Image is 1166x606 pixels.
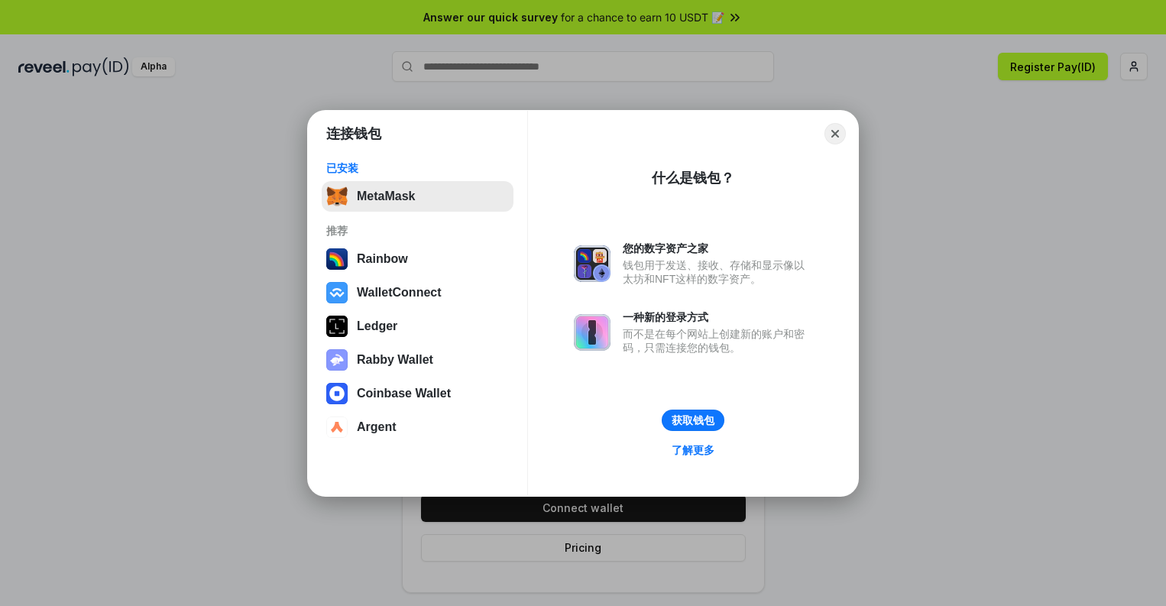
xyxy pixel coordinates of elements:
div: Rabby Wallet [357,353,433,367]
div: 获取钱包 [672,413,714,427]
img: svg+xml,%3Csvg%20xmlns%3D%22http%3A%2F%2Fwww.w3.org%2F2000%2Fsvg%22%20width%3D%2228%22%20height%3... [326,316,348,337]
div: Coinbase Wallet [357,387,451,400]
div: 了解更多 [672,443,714,457]
img: svg+xml,%3Csvg%20width%3D%2228%22%20height%3D%2228%22%20viewBox%3D%220%200%2028%2028%22%20fill%3D... [326,416,348,438]
button: Argent [322,412,513,442]
button: Coinbase Wallet [322,378,513,409]
img: svg+xml,%3Csvg%20xmlns%3D%22http%3A%2F%2Fwww.w3.org%2F2000%2Fsvg%22%20fill%3D%22none%22%20viewBox... [326,349,348,371]
div: 一种新的登录方式 [623,310,812,324]
button: Close [824,123,846,144]
button: Ledger [322,311,513,342]
div: Ledger [357,319,397,333]
a: 了解更多 [662,440,724,460]
img: svg+xml,%3Csvg%20xmlns%3D%22http%3A%2F%2Fwww.w3.org%2F2000%2Fsvg%22%20fill%3D%22none%22%20viewBox... [574,245,611,282]
button: MetaMask [322,181,513,212]
button: WalletConnect [322,277,513,308]
img: svg+xml,%3Csvg%20width%3D%22120%22%20height%3D%22120%22%20viewBox%3D%220%200%20120%20120%22%20fil... [326,248,348,270]
div: WalletConnect [357,286,442,300]
img: svg+xml,%3Csvg%20fill%3D%22none%22%20height%3D%2233%22%20viewBox%3D%220%200%2035%2033%22%20width%... [326,186,348,207]
div: MetaMask [357,190,415,203]
div: 已安装 [326,161,509,175]
div: 您的数字资产之家 [623,241,812,255]
div: 什么是钱包？ [652,169,734,187]
div: 推荐 [326,224,509,238]
img: svg+xml,%3Csvg%20width%3D%2228%22%20height%3D%2228%22%20viewBox%3D%220%200%2028%2028%22%20fill%3D... [326,383,348,404]
div: Rainbow [357,252,408,266]
img: svg+xml,%3Csvg%20xmlns%3D%22http%3A%2F%2Fwww.w3.org%2F2000%2Fsvg%22%20fill%3D%22none%22%20viewBox... [574,314,611,351]
h1: 连接钱包 [326,125,381,143]
div: 而不是在每个网站上创建新的账户和密码，只需连接您的钱包。 [623,327,812,355]
img: svg+xml,%3Csvg%20width%3D%2228%22%20height%3D%2228%22%20viewBox%3D%220%200%2028%2028%22%20fill%3D... [326,282,348,303]
div: 钱包用于发送、接收、存储和显示像以太坊和NFT这样的数字资产。 [623,258,812,286]
div: Argent [357,420,397,434]
button: Rainbow [322,244,513,274]
button: Rabby Wallet [322,345,513,375]
button: 获取钱包 [662,410,724,431]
